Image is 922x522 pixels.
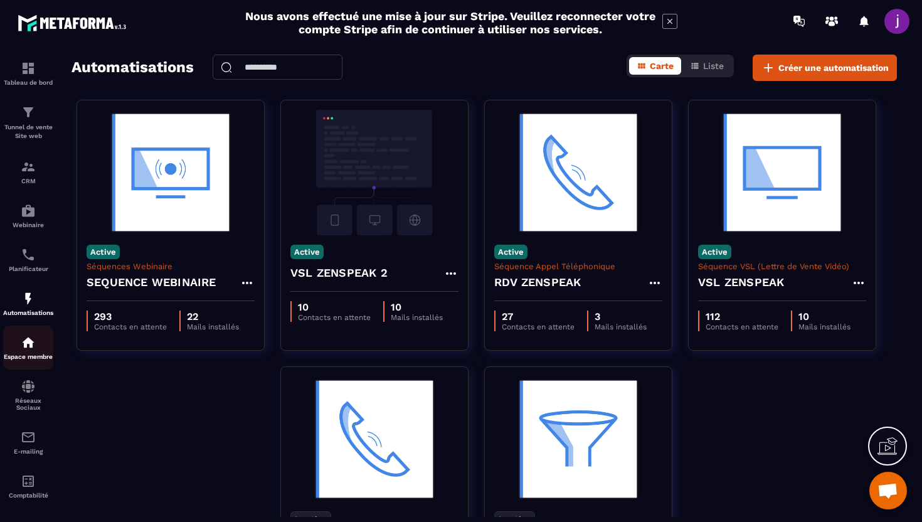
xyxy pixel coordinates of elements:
img: automation-background [87,110,255,235]
a: emailemailE-mailing [3,420,53,464]
h4: VSL ZENSPEAK [698,274,784,291]
img: scheduler [21,247,36,262]
p: 22 [187,311,239,322]
span: Carte [650,61,674,71]
img: accountant [21,474,36,489]
img: automation-background [698,110,866,235]
p: Active [494,245,527,259]
p: Mails installés [391,313,443,322]
p: Planificateur [3,265,53,272]
h4: SEQUENCE WEBINAIRE [87,274,216,291]
p: E-mailing [3,448,53,455]
a: formationformationTunnel de vente Site web [3,95,53,150]
p: Contacts en attente [706,322,778,331]
p: Séquence Appel Téléphonique [494,262,662,271]
p: Active [698,245,731,259]
p: Mails installés [187,322,239,331]
p: CRM [3,178,53,184]
p: Séquence VSL (Lettre de Vente Vidéo) [698,262,866,271]
p: Active [87,245,120,259]
a: accountantaccountantComptabilité [3,464,53,508]
img: formation [21,61,36,76]
p: 10 [298,301,371,313]
p: 112 [706,311,778,322]
span: Créer une automatisation [778,61,889,74]
a: automationsautomationsAutomatisations [3,282,53,326]
p: Séquences Webinaire [87,262,255,271]
img: formation [21,105,36,120]
img: automation-background [494,110,662,235]
p: Comptabilité [3,492,53,499]
a: automationsautomationsWebinaire [3,194,53,238]
a: automationsautomationsEspace membre [3,326,53,370]
p: Automatisations [3,309,53,316]
img: email [21,430,36,445]
p: Mails installés [595,322,647,331]
img: social-network [21,379,36,394]
p: Contacts en attente [298,313,371,322]
button: Liste [682,57,731,75]
a: formationformationTableau de bord [3,51,53,95]
img: automations [21,203,36,218]
img: automation-background [290,376,458,502]
h4: VSL ZENSPEAK 2 [290,264,388,282]
div: Ouvrir le chat [869,472,907,509]
a: schedulerschedulerPlanificateur [3,238,53,282]
a: social-networksocial-networkRéseaux Sociaux [3,370,53,420]
p: Tunnel de vente Site web [3,123,53,141]
img: logo [18,11,130,35]
p: 27 [502,311,575,322]
img: formation [21,159,36,174]
p: Contacts en attente [94,322,167,331]
span: Liste [703,61,724,71]
img: automation-background [494,376,662,502]
a: formationformationCRM [3,150,53,194]
h2: Nous avons effectué une mise à jour sur Stripe. Veuillez reconnecter votre compte Stripe afin de ... [245,9,656,36]
img: automation-background [290,110,458,235]
img: automations [21,291,36,306]
p: Tableau de bord [3,79,53,86]
p: 3 [595,311,647,322]
p: Espace membre [3,353,53,360]
img: automations [21,335,36,350]
h4: RDV ZENSPEAK [494,274,581,291]
p: Réseaux Sociaux [3,397,53,411]
button: Créer une automatisation [753,55,897,81]
p: 293 [94,311,167,322]
p: Webinaire [3,221,53,228]
p: Mails installés [798,322,850,331]
p: 10 [798,311,850,322]
button: Carte [629,57,681,75]
p: 10 [391,301,443,313]
p: Active [290,245,324,259]
p: Contacts en attente [502,322,575,331]
h2: Automatisations [72,55,194,81]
